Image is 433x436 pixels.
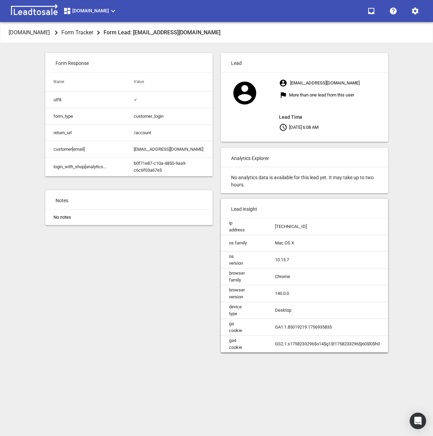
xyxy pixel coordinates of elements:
td: b0f71e87-c10a-4850-9aa9-c6c6f03a67e5 [125,158,213,176]
p: Lead [221,53,388,72]
p: login_with_shop[analytics_trace_id] [53,163,106,170]
td: Mac OS X [267,235,388,251]
p: No analytics data is available for this lead yet. It may take up to two hours. [221,167,388,193]
img: logo [8,4,60,18]
aside: Lead Time [279,113,388,121]
td: /account [125,125,213,141]
button: [DOMAIN_NAME] [60,4,120,18]
td: device type [221,302,267,319]
td: 10.15.7 [267,251,388,268]
td: customer_login [125,108,213,125]
p: Lead insight [221,199,388,218]
td: ga cookie [221,319,267,335]
svg: Your local time [279,123,287,131]
td: ✓ [125,92,213,108]
td: GA1.1.85019219.1756935835 [267,319,388,335]
th: Name [45,72,125,92]
td: ip address [221,218,267,235]
p: Analytics Explorer [221,148,388,167]
td: return_url [45,125,125,141]
p: Notes [45,190,213,209]
th: Value [125,72,213,92]
td: browser version [221,285,267,302]
p: [EMAIL_ADDRESS][DOMAIN_NAME] More than one lead from this user [DATE] 6:08 AM [279,77,388,133]
li: No notes [45,210,213,225]
p: Form Tracker [61,28,93,36]
td: customer[email] [45,141,125,158]
td: browser family [221,268,267,285]
span: [DOMAIN_NAME] [63,7,117,15]
div: Open Intercom Messenger [410,413,426,429]
td: os family [221,235,267,251]
p: [DOMAIN_NAME] [9,28,50,36]
p: Form Response [45,53,213,72]
td: Chrome [267,268,388,285]
td: utf8 [45,92,125,108]
td: form_type [45,108,125,125]
td: [TECHNICAL_ID] [267,218,388,235]
td: Desktop [267,302,388,319]
aside: Form Lead: [EMAIL_ADDRESS][DOMAIN_NAME] [104,28,220,37]
td: GS2.1.s1758233296$o14$g1$t1758233296$j60$l0$h0 [267,335,388,352]
td: 140.0.0 [267,285,388,302]
td: [EMAIL_ADDRESS][DOMAIN_NAME] [125,141,213,158]
td: os version [221,251,267,268]
td: ga4 cookie [221,335,267,352]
